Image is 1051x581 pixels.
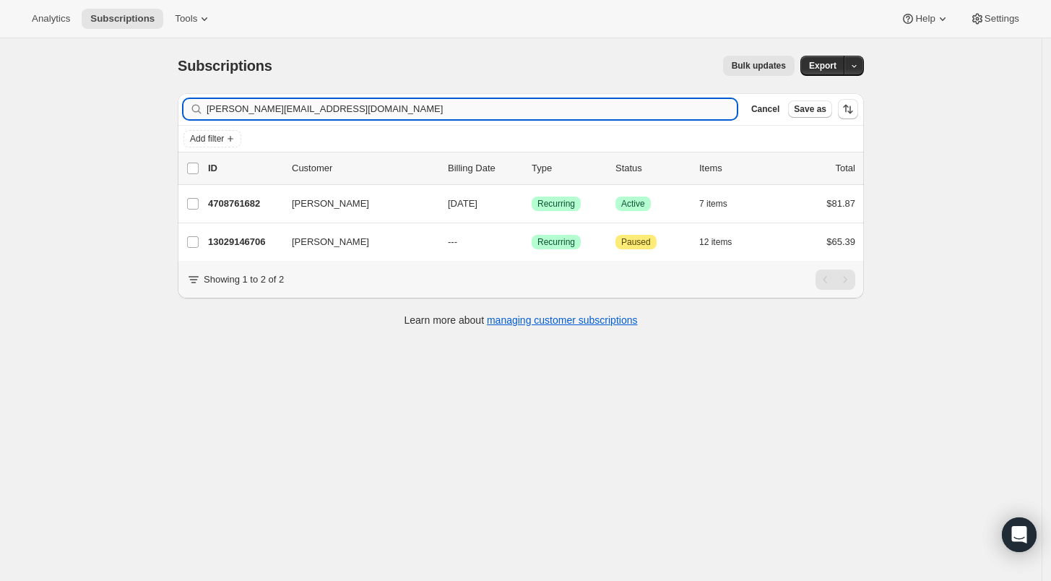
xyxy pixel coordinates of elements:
[732,60,786,72] span: Bulk updates
[292,197,369,211] span: [PERSON_NAME]
[405,313,638,327] p: Learn more about
[178,58,272,74] span: Subscriptions
[208,194,855,214] div: 4708761682[PERSON_NAME][DATE]SuccessRecurringSuccessActive7 items$81.87
[1002,517,1037,552] div: Open Intercom Messenger
[208,161,280,176] p: ID
[800,56,845,76] button: Export
[699,194,743,214] button: 7 items
[826,198,855,209] span: $81.87
[448,161,520,176] p: Billing Date
[838,99,858,119] button: Sort the results
[532,161,604,176] div: Type
[23,9,79,29] button: Analytics
[809,60,836,72] span: Export
[915,13,935,25] span: Help
[82,9,163,29] button: Subscriptions
[208,232,855,252] div: 13029146706[PERSON_NAME]---SuccessRecurringAttentionPaused12 items$65.39
[487,314,638,326] a: managing customer subscriptions
[175,13,197,25] span: Tools
[794,103,826,115] span: Save as
[292,235,369,249] span: [PERSON_NAME]
[826,236,855,247] span: $65.39
[615,161,688,176] p: Status
[537,236,575,248] span: Recurring
[699,236,732,248] span: 12 items
[723,56,795,76] button: Bulk updates
[204,272,284,287] p: Showing 1 to 2 of 2
[190,133,224,145] span: Add filter
[699,232,748,252] button: 12 items
[699,161,771,176] div: Items
[183,130,241,147] button: Add filter
[751,103,779,115] span: Cancel
[208,197,280,211] p: 4708761682
[90,13,155,25] span: Subscriptions
[621,198,645,210] span: Active
[816,270,855,290] nav: Pagination
[208,235,280,249] p: 13029146706
[166,9,220,29] button: Tools
[208,161,855,176] div: IDCustomerBilling DateTypeStatusItemsTotal
[32,13,70,25] span: Analytics
[448,198,477,209] span: [DATE]
[788,100,832,118] button: Save as
[283,192,428,215] button: [PERSON_NAME]
[985,13,1019,25] span: Settings
[292,161,436,176] p: Customer
[892,9,958,29] button: Help
[745,100,785,118] button: Cancel
[537,198,575,210] span: Recurring
[961,9,1028,29] button: Settings
[448,236,457,247] span: ---
[699,198,727,210] span: 7 items
[836,161,855,176] p: Total
[207,99,737,119] input: Filter subscribers
[283,231,428,254] button: [PERSON_NAME]
[621,236,651,248] span: Paused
